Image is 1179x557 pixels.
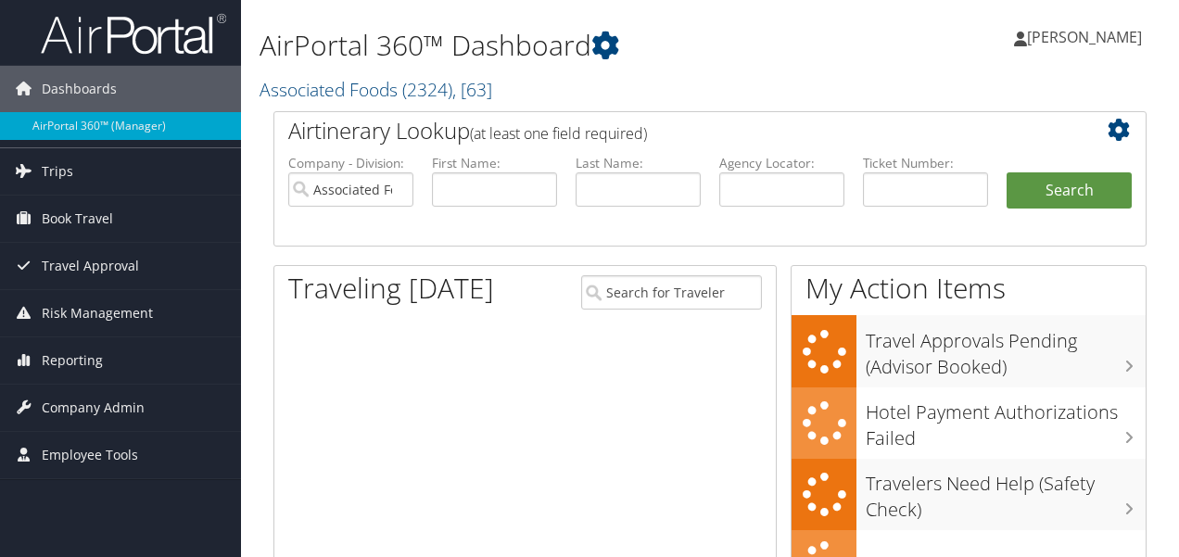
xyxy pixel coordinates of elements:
img: airportal-logo.png [41,12,226,56]
label: First Name: [432,154,557,172]
span: Book Travel [42,196,113,242]
h2: Airtinerary Lookup [288,115,1059,146]
span: , [ 63 ] [452,77,492,102]
span: [PERSON_NAME] [1027,27,1142,47]
h3: Hotel Payment Authorizations Failed [866,390,1146,451]
a: [PERSON_NAME] [1014,9,1160,65]
label: Last Name: [576,154,701,172]
span: Risk Management [42,290,153,336]
span: Reporting [42,337,103,384]
span: (at least one field required) [470,123,647,144]
a: Travel Approvals Pending (Advisor Booked) [792,315,1146,386]
span: Trips [42,148,73,195]
span: Employee Tools [42,432,138,478]
input: Search for Traveler [581,275,763,310]
span: Travel Approval [42,243,139,289]
a: Hotel Payment Authorizations Failed [792,387,1146,459]
a: Travelers Need Help (Safety Check) [792,459,1146,530]
h3: Travelers Need Help (Safety Check) [866,462,1146,523]
button: Search [1007,172,1132,209]
h1: Traveling [DATE] [288,269,494,308]
h1: My Action Items [792,269,1146,308]
h3: Travel Approvals Pending (Advisor Booked) [866,319,1146,380]
label: Company - Division: [288,154,413,172]
label: Ticket Number: [863,154,988,172]
span: Company Admin [42,385,145,431]
span: Dashboards [42,66,117,112]
h1: AirPortal 360™ Dashboard [260,26,860,65]
label: Agency Locator: [719,154,844,172]
span: ( 2324 ) [402,77,452,102]
a: Associated Foods [260,77,492,102]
